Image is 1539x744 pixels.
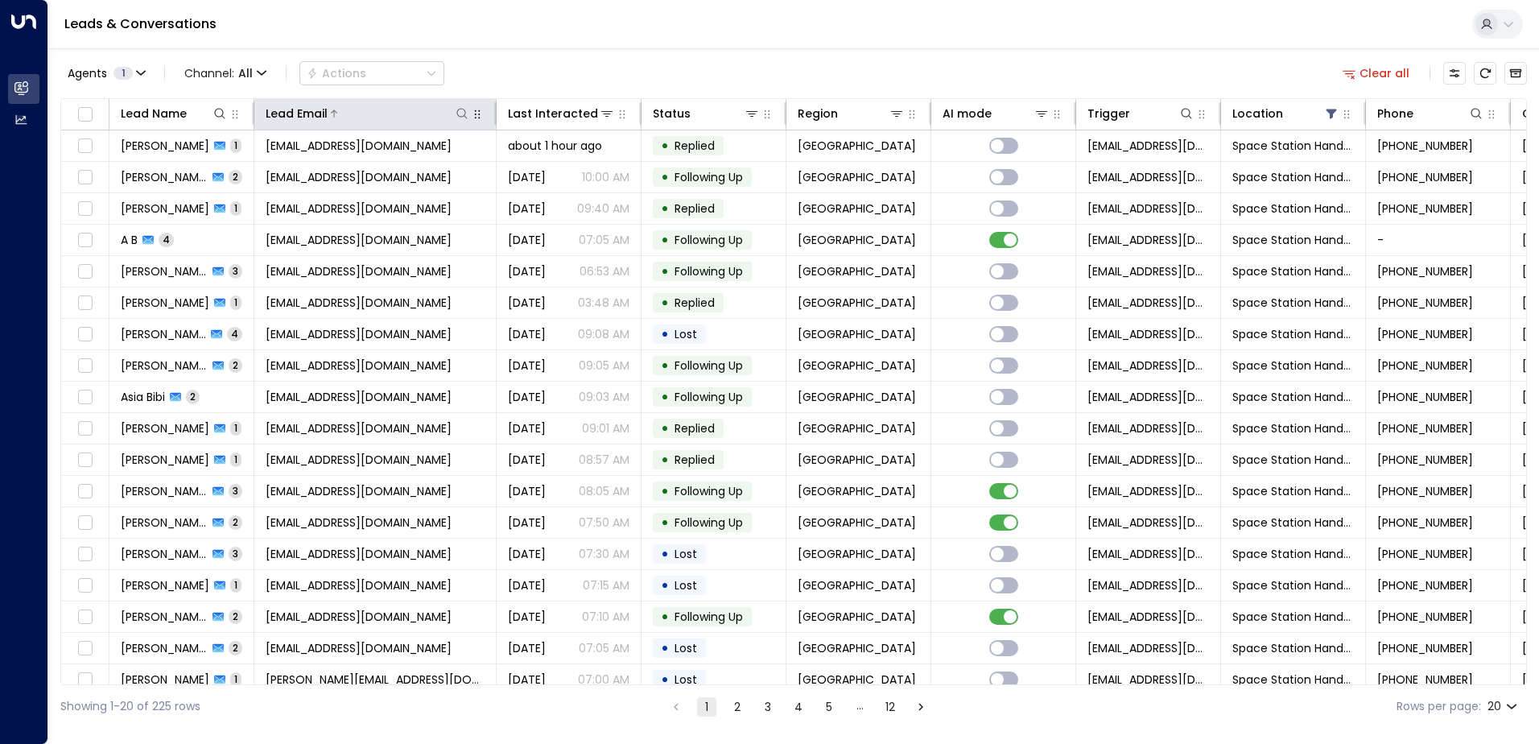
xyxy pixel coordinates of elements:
span: 1 [230,138,241,152]
span: Toggle select row [75,544,95,564]
div: 20 [1487,695,1520,718]
span: Space Station Handsworth [1232,420,1354,436]
span: Sep 17, 2025 [508,577,546,593]
div: • [661,195,669,222]
div: • [661,163,669,191]
div: Last Interacted [508,104,615,123]
span: 3 [229,264,242,278]
span: Birmingham [798,295,916,311]
span: Toggle select row [75,387,95,407]
div: Last Interacted [508,104,598,123]
span: All [238,67,253,80]
span: Birmingham [798,672,916,688]
div: • [661,477,669,505]
p: 07:15 AM [583,577,629,593]
span: Lost [675,672,697,688]
div: Region [798,104,838,123]
div: Lead Name [121,104,228,123]
span: Space Station Handsworth [1232,389,1354,405]
div: Trigger [1087,104,1194,123]
span: Aaron Bhandari [121,358,208,374]
span: leads@space-station.co.uk [1087,326,1209,342]
span: leads@space-station.co.uk [1087,546,1209,562]
span: leads@space-station.co.uk [1087,577,1209,593]
span: 2 [229,515,242,529]
span: Toggle select row [75,607,95,627]
div: Status [653,104,760,123]
p: 07:05 AM [579,232,629,248]
span: Tom Groves [121,640,208,656]
span: Toggle select row [75,482,95,502]
span: +447923874281 [1377,483,1473,499]
span: +447572878486 [1377,389,1473,405]
span: Space Station Handsworth [1232,672,1354,688]
span: Sep 17, 2025 [508,326,546,342]
div: • [661,572,669,599]
span: Sep 17, 2025 [508,420,546,436]
span: Toggle select row [75,356,95,376]
button: Go to page 3 [758,697,778,717]
span: Following Up [675,609,743,625]
span: leads@space-station.co.uk [1087,295,1209,311]
span: Space Station Handsworth [1232,358,1354,374]
a: Leads & Conversations [64,14,217,33]
span: Paranvir Singh [121,138,209,154]
span: Space Station Handsworth [1232,515,1354,531]
span: Birmingham [798,263,916,279]
div: Lead Name [121,104,187,123]
span: raveen1231@outlook.com [266,452,452,468]
span: leads@space-station.co.uk [1087,515,1209,531]
span: leads@space-station.co.uk [1087,609,1209,625]
span: Kamran Ali [121,169,208,185]
span: Toggle select row [75,324,95,345]
div: AI mode [943,104,1050,123]
span: Toggle select row [75,167,95,188]
span: eckys@icloud.com [266,200,452,217]
p: 08:05 AM [579,483,629,499]
span: +447814120472 [1377,138,1473,154]
span: +447881500107 [1377,640,1473,656]
span: Birmingham [798,138,916,154]
p: 07:10 AM [582,609,629,625]
span: Raveen Kumar [121,452,209,468]
button: Customize [1443,62,1466,85]
button: Go to page 4 [789,697,808,717]
span: Birmingham [798,515,916,531]
span: Sep 17, 2025 [508,483,546,499]
span: leads@space-station.co.uk [1087,232,1209,248]
span: 4 [227,327,242,341]
p: 06:53 AM [580,263,629,279]
div: • [661,415,669,442]
div: Phone [1377,104,1413,123]
p: 07:05 AM [579,640,629,656]
p: 08:57 AM [579,452,629,468]
span: Lost [675,326,697,342]
span: cheguevaralove164@gmail.com [266,577,452,593]
button: Agents1 [60,62,151,85]
button: Go to page 5 [819,697,839,717]
div: Lead Email [266,104,328,123]
span: Space Station Handsworth [1232,326,1354,342]
p: 09:40 AM [577,200,629,217]
span: Birmingham [798,232,916,248]
span: Birmingham [798,169,916,185]
span: Following Up [675,515,743,531]
span: Sep 17, 2025 [508,358,546,374]
span: Toggle select all [75,105,95,125]
span: leads@space-station.co.uk [1087,200,1209,217]
button: page 1 [697,697,716,717]
div: … [850,697,869,717]
button: Go to page 12 [881,697,900,717]
div: • [661,226,669,254]
span: Agents [68,68,107,79]
span: Biniyam Ejigu [121,577,209,593]
button: Go to next page [911,697,930,717]
span: Sep 17, 2025 [508,389,546,405]
div: Region [798,104,905,123]
span: Following Up [675,483,743,499]
span: paranviraoulik@gmail.com [266,138,452,154]
span: 1 [230,672,241,686]
span: +447425834850 [1377,452,1473,468]
span: Ed Singh [121,200,209,217]
span: +447752142515 [1377,420,1473,436]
